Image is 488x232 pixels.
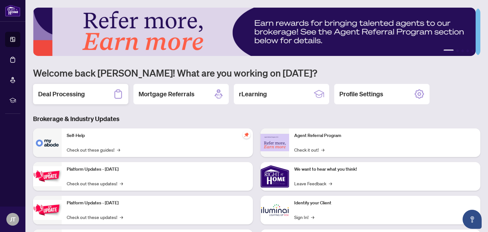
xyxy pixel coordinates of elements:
img: We want to hear what you think! [261,162,289,191]
button: 2 [456,50,459,52]
img: Identify your Client [261,196,289,224]
span: → [329,180,332,187]
a: Check out these guides!→ [67,146,120,153]
a: Check out these updates!→ [67,180,123,187]
button: 4 [466,50,469,52]
span: JT [10,215,16,224]
img: Platform Updates - July 8, 2025 [33,200,62,220]
h2: Deal Processing [38,90,85,99]
h1: Welcome back [PERSON_NAME]! What are you working on [DATE]? [33,67,480,79]
a: Check it out!→ [294,146,324,153]
a: Check out these updates!→ [67,214,123,221]
img: Agent Referral Program [261,134,289,151]
span: → [321,146,324,153]
img: logo [5,5,20,17]
img: Self-Help [33,128,62,157]
p: We want to hear what you think! [294,166,475,173]
span: → [120,214,123,221]
p: Self-Help [67,132,248,139]
p: Platform Updates - [DATE] [67,200,248,207]
span: → [120,180,123,187]
span: → [117,146,120,153]
a: Sign In!→ [294,214,314,221]
button: 5 [471,50,474,52]
span: pushpin [243,131,250,139]
h3: Brokerage & Industry Updates [33,114,480,123]
img: Slide 0 [33,8,476,56]
p: Platform Updates - [DATE] [67,166,248,173]
h2: Mortgage Referrals [139,90,194,99]
p: Agent Referral Program [294,132,475,139]
img: Platform Updates - July 21, 2025 [33,166,62,186]
h2: rLearning [239,90,267,99]
button: Open asap [463,210,482,229]
a: Leave Feedback→ [294,180,332,187]
button: 3 [461,50,464,52]
button: 1 [444,50,454,52]
p: Identify your Client [294,200,475,207]
span: → [311,214,314,221]
h2: Profile Settings [339,90,383,99]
